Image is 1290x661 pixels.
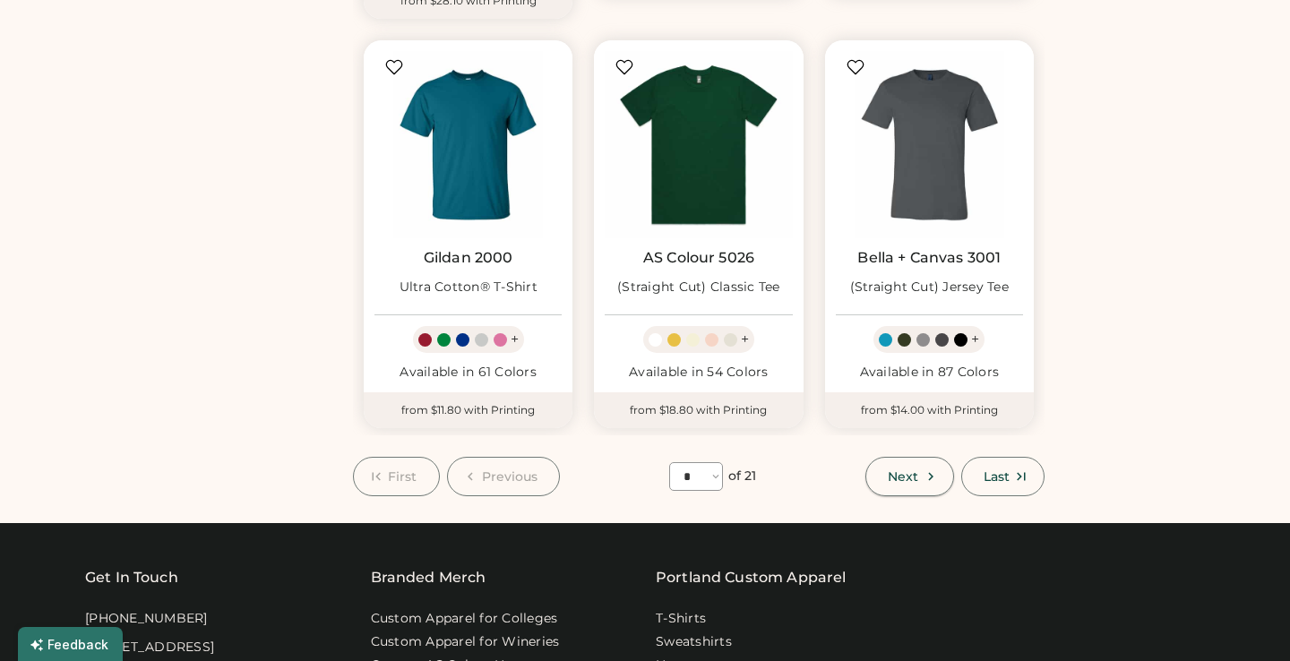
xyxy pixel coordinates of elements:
[984,470,1010,483] span: Last
[857,249,1001,267] a: Bella + Canvas 3001
[447,457,561,496] button: Previous
[656,610,706,628] a: T-Shirts
[617,279,780,296] div: (Straight Cut) Classic Tee
[511,330,519,349] div: +
[482,470,538,483] span: Previous
[374,51,562,238] img: Gildan 2000 Ultra Cotton® T-Shirt
[424,249,513,267] a: Gildan 2000
[643,249,754,267] a: AS Colour 5026
[353,457,440,496] button: First
[961,457,1045,496] button: Last
[656,567,846,588] a: Portland Custom Apparel
[850,279,1009,296] div: (Straight Cut) Jersey Tee
[865,457,953,496] button: Next
[371,610,558,628] a: Custom Apparel for Colleges
[825,392,1034,428] div: from $14.00 with Printing
[388,470,417,483] span: First
[85,639,214,657] div: [STREET_ADDRESS]
[605,51,792,238] img: AS Colour 5026 (Straight Cut) Classic Tee
[85,567,178,588] div: Get In Touch
[656,633,732,651] a: Sweatshirts
[836,364,1023,382] div: Available in 87 Colors
[374,364,562,382] div: Available in 61 Colors
[971,330,979,349] div: +
[364,392,572,428] div: from $11.80 with Printing
[85,610,208,628] div: [PHONE_NUMBER]
[594,392,803,428] div: from $18.80 with Printing
[888,470,918,483] span: Next
[371,567,486,588] div: Branded Merch
[836,51,1023,238] img: BELLA + CANVAS 3001 (Straight Cut) Jersey Tee
[741,330,749,349] div: +
[371,633,560,651] a: Custom Apparel for Wineries
[400,279,537,296] div: Ultra Cotton® T-Shirt
[605,364,792,382] div: Available in 54 Colors
[728,468,757,485] div: of 21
